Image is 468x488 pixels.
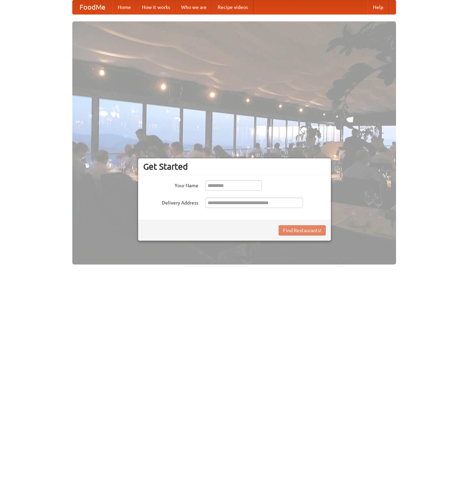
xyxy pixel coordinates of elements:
[143,161,326,172] h3: Get Started
[176,0,212,14] a: Who we are
[112,0,136,14] a: Home
[73,0,112,14] a: FoodMe
[143,198,198,206] label: Delivery Address
[136,0,176,14] a: How it works
[279,225,326,236] button: Find Restaurants!
[367,0,389,14] a: Help
[212,0,253,14] a: Recipe videos
[143,180,198,189] label: Your Name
